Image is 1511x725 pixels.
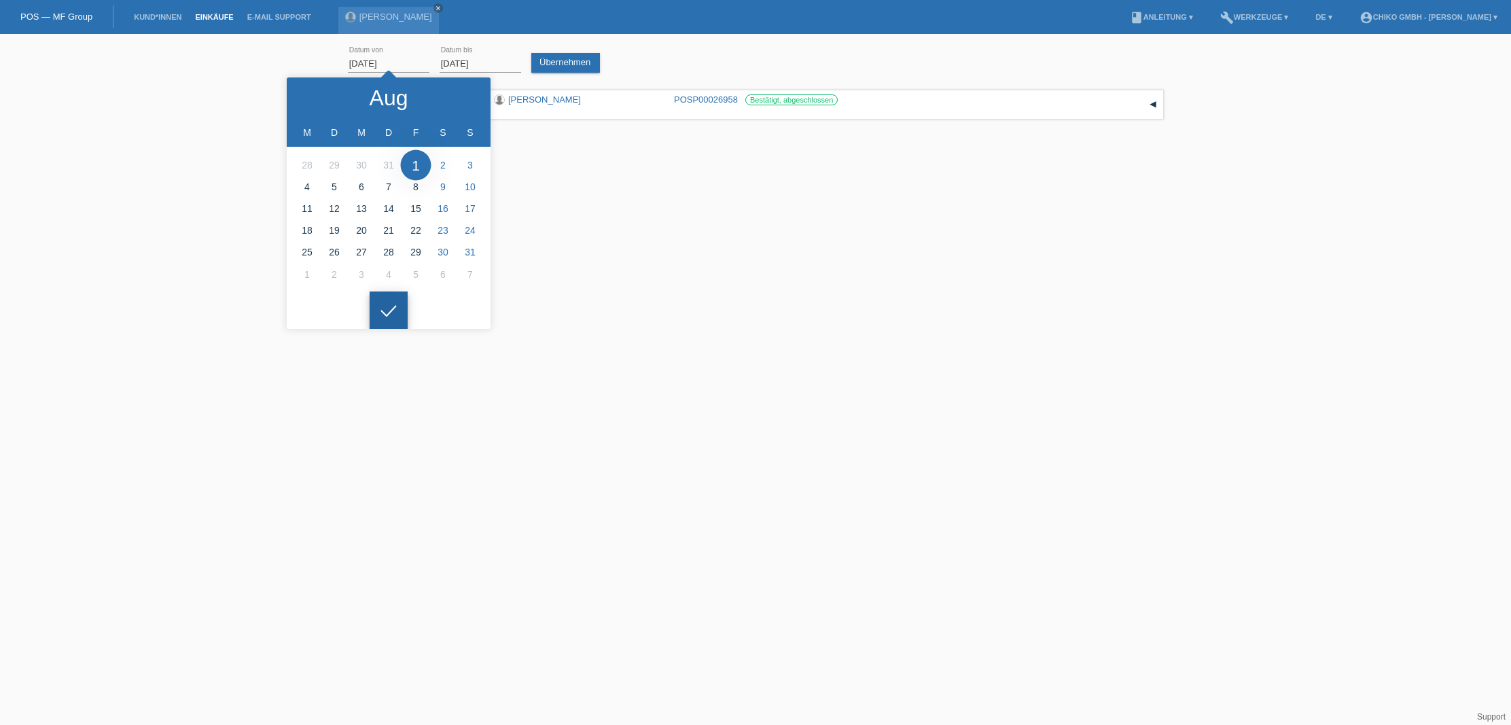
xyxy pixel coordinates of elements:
a: bookAnleitung ▾ [1123,13,1200,21]
a: Einkäufe [188,13,240,21]
a: Support [1477,712,1506,722]
a: POS — MF Group [20,12,92,22]
a: E-Mail Support [241,13,318,21]
div: Aug [370,87,408,109]
a: Kund*innen [127,13,188,21]
label: Bestätigt, abgeschlossen [745,94,838,105]
a: Übernehmen [531,53,600,73]
a: close [433,3,443,13]
a: account_circleChiko GmbH - [PERSON_NAME] ▾ [1353,13,1504,21]
i: book [1130,11,1143,24]
a: [PERSON_NAME] [359,12,432,22]
a: DE ▾ [1309,13,1338,21]
div: auf-/zuklappen [1143,94,1163,115]
i: build [1220,11,1234,24]
a: [PERSON_NAME] [508,94,581,105]
i: account_circle [1359,11,1373,24]
a: POSP00026958 [674,94,738,105]
a: buildWerkzeuge ▾ [1213,13,1296,21]
i: close [435,5,442,12]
